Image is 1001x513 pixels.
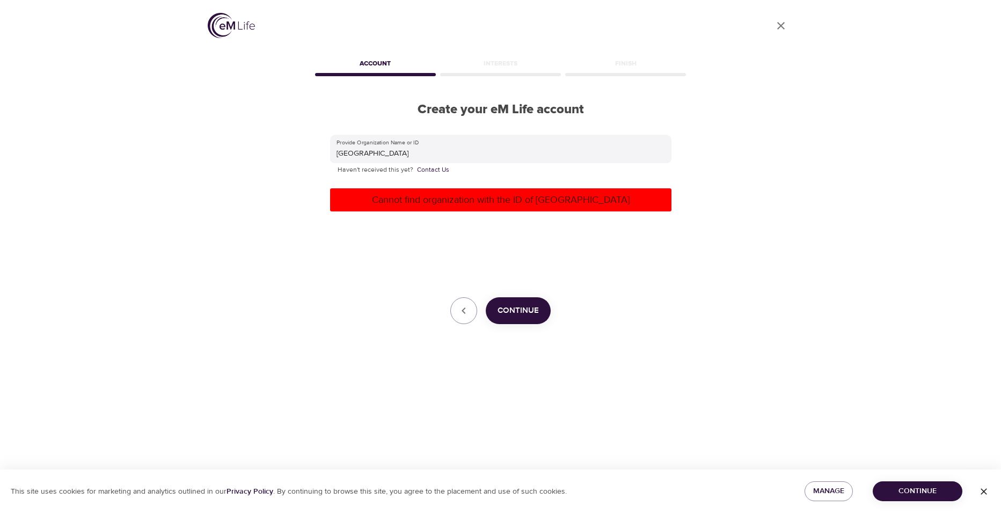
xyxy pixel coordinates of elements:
p: Cannot find organization with the ID of [GEOGRAPHIC_DATA] [334,193,667,207]
span: Continue [498,304,539,318]
img: logo [208,13,255,38]
a: Privacy Policy [226,487,273,496]
a: close [768,13,794,39]
a: Contact Us [417,165,449,175]
button: Manage [805,481,853,501]
span: Continue [881,485,954,498]
button: Continue [486,297,551,324]
button: Continue [873,481,962,501]
h2: Create your eM Life account [313,102,689,118]
span: Manage [813,485,844,498]
p: Haven't received this yet? [338,165,664,175]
